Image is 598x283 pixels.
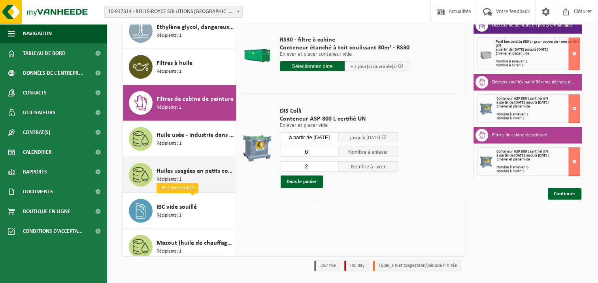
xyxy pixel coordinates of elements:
button: IBC vide souillé Récipients: 1 [123,193,236,229]
div: Nombre à enlever: 2 [496,113,580,117]
li: Jour fixe [314,260,340,271]
span: Récipients: 1 [157,212,181,219]
span: jusqu'à [DATE] [350,135,380,140]
button: Dans le panier [281,175,323,188]
span: Contrat(s) [23,123,50,142]
button: Filtres à huile Récipients: 1 [123,49,236,85]
li: Tijdelijk niet toegestaan/période limitée [373,260,461,271]
button: Mazout (huile de chauffage, gazole, diesel) en IBC Récipients: 1 [123,229,236,265]
span: Calendrier [23,142,52,162]
h3: Déchets de peinture en petits emballages [492,19,573,32]
span: RS30 - filtre à cabine [280,36,409,44]
span: Nombre à livrer [339,161,398,172]
button: Filtres de cabine de peinture Récipients: 2 [123,85,236,121]
span: + 2 jour(s) ouvrable(s) [351,64,397,69]
strong: à partir de [DATE] jusqu'à [DATE] [496,47,548,52]
span: Mazout (huile de chauffage, gazole, diesel) en IBC [157,238,234,248]
h3: Déchets souillés par différents déchets dangereux [492,76,576,89]
span: Récipients: 1 [157,248,181,255]
div: Nombre à enlever: 2 [496,60,580,64]
span: 10-917314 - ROLLS-ROYCE SOLUTIONS LIÈGE SA - GRÂCE-HOLLOGNE [105,6,242,17]
div: Nombre à enlever: 6 [496,166,580,170]
span: Récipients: 1 [157,68,181,75]
p: Enlever et placer conteneur vide [280,52,409,57]
span: Ethylène glycol, dangereux en IBC [157,23,234,32]
span: Conteneur ASP 800 L certifié UN [280,115,398,123]
span: Rapports [23,162,47,182]
div: Nombre à livrer: 2 [496,64,580,68]
span: Récipients: 1 [157,176,181,183]
span: Huiles usagées en petits conditionnements [157,166,234,176]
span: Navigation [23,24,52,43]
button: Huiles usagées en petits conditionnements Récipients: 1 [123,157,236,193]
div: Enlever et placer vide [496,52,580,56]
input: Sélectionnez date [280,132,339,142]
div: Enlever et placer vide [496,158,580,162]
input: Sélectionnez date [280,61,345,71]
li: Holiday [344,260,369,271]
span: Tableau de bord [23,43,66,63]
span: Boutique en ligne [23,202,70,221]
span: Données de l'entrepr... [23,63,83,83]
span: Conteneur ASP 800 L certifié UN [496,96,548,101]
span: Conditions d'accepta... [23,221,83,241]
span: Utilisateurs [23,103,55,123]
span: Documents [23,182,53,202]
span: Contacts [23,83,47,103]
span: Nombre à enlever [339,147,398,157]
span: Récipients: 1 [157,140,181,147]
span: Récipients: 1 [157,32,181,40]
button: Ethylène glycol, dangereux en IBC Récipients: 1 [123,13,236,49]
span: DIS Colli [280,107,398,115]
p: Enlever et placer vide [280,123,398,128]
span: Filtres à huile [157,58,192,68]
span: IBC vide souillé [157,202,197,212]
span: Conteneur ASP 800 L certifié UN [496,149,548,154]
strong: à partir de [DATE] jusqu'à [DATE] [496,100,549,105]
span: Filtres de cabine de peinture [157,94,234,104]
h3: Filtres de cabine de peinture [492,129,547,141]
span: Récipients: 2 [157,104,181,111]
div: Nombre à livrer: 2 [496,117,580,121]
span: 10-917314 - ROLLS-ROYCE SOLUTIONS LIÈGE SA - GRÂCE-HOLLOGNE [104,6,243,18]
div: Enlever et placer vide [496,105,580,109]
span: Petit box palette 680 L - gris - couvercle - non certifié UN [496,40,579,48]
span: Conteneur étanché à toit coulissant 30m³ - RS30 [280,44,409,52]
button: Huile usée - industrie dans IBC Récipients: 1 [123,121,236,157]
strong: à partir de [DATE] jusqu'à [DATE] [496,153,549,158]
div: Nombre à livrer: 2 [496,170,580,174]
a: Continuer [548,188,581,200]
span: Huile usée - industrie dans IBC [157,130,234,140]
